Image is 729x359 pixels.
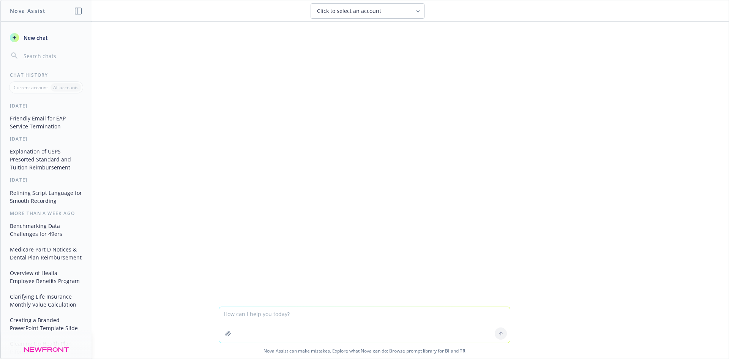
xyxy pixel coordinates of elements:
[7,187,85,207] button: Refining Script Language for Smooth Recording
[7,112,85,133] button: Friendly Email for EAP Service Termination
[53,84,79,91] p: All accounts
[460,348,465,354] a: TR
[1,177,92,183] div: [DATE]
[311,3,424,19] button: Click to select an account
[22,51,82,61] input: Search chats
[7,267,85,287] button: Overview of Healia Employee Benefits Program
[1,72,92,78] div: Chat History
[1,210,92,217] div: More than a week ago
[445,348,450,354] a: BI
[1,103,92,109] div: [DATE]
[7,337,85,358] button: Cleaning Up Health Plan Information
[7,220,85,240] button: Benchmarking Data Challenges for 49ers
[7,314,85,334] button: Creating a Branded PowerPoint Template Slide
[14,84,48,91] p: Current account
[7,243,85,264] button: Medicare Part D Notices & Dental Plan Reimbursement
[3,343,726,359] span: Nova Assist can make mistakes. Explore what Nova can do: Browse prompt library for and
[7,290,85,311] button: Clarifying Life Insurance Monthly Value Calculation
[7,145,85,174] button: Explanation of USPS Presorted Standard and Tuition Reimbursement
[10,7,46,15] h1: Nova Assist
[7,31,85,44] button: New chat
[1,136,92,142] div: [DATE]
[22,34,48,42] span: New chat
[317,7,381,15] span: Click to select an account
